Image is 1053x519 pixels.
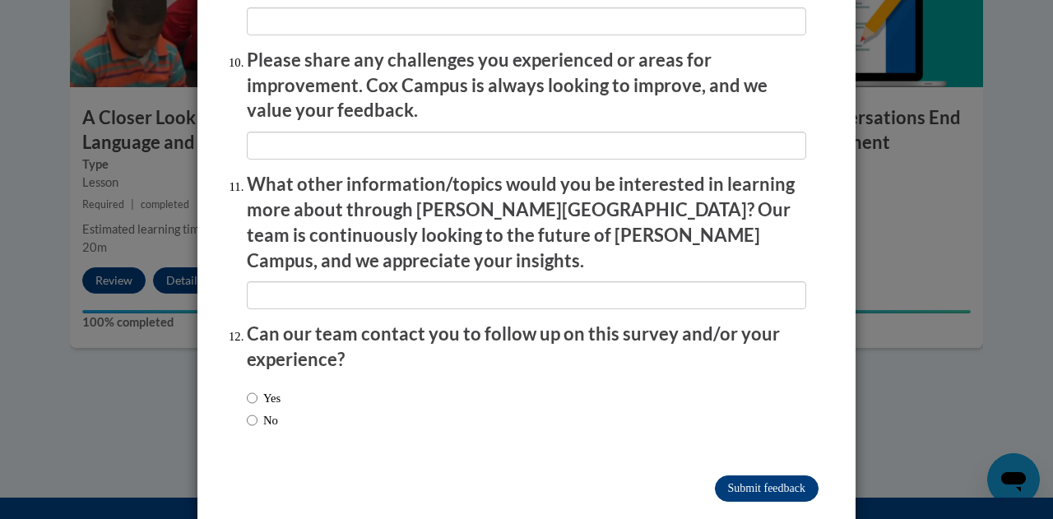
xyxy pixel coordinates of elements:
[247,48,806,123] p: Please share any challenges you experienced or areas for improvement. Cox Campus is always lookin...
[247,322,806,373] p: Can our team contact you to follow up on this survey and/or your experience?
[247,411,257,429] input: No
[247,389,257,407] input: Yes
[247,172,806,273] p: What other information/topics would you be interested in learning more about through [PERSON_NAME...
[247,389,281,407] label: Yes
[247,411,278,429] label: No
[715,475,819,502] input: Submit feedback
